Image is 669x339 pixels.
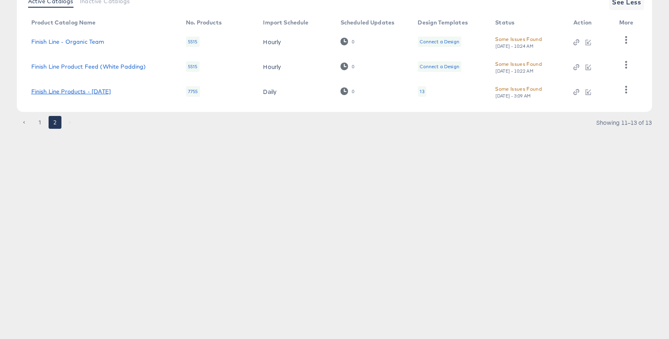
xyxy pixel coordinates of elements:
div: 0 [351,39,355,45]
td: Hourly [257,29,334,54]
div: Showing 11–13 of 13 [596,120,652,125]
div: Connect a Design [420,63,459,70]
div: [DATE] - 10:24 AM [495,43,534,49]
div: Product Catalog Name [31,19,96,26]
div: Some Issues Found [495,60,542,68]
div: Connect a Design [420,39,459,45]
div: 13 [418,86,426,97]
div: No. Products [186,19,222,26]
td: Daily [257,79,334,104]
div: 0 [341,63,355,70]
button: Some Issues Found[DATE] - 3:09 AM [495,85,542,99]
div: Some Issues Found [495,35,542,43]
div: Scheduled Updates [341,19,395,26]
div: 5515 [186,61,200,72]
div: 0 [341,38,355,45]
div: 13 [420,88,424,95]
div: 0 [341,87,355,95]
div: Connect a Design [418,61,461,72]
a: Finish Line - Organic Team [31,39,104,45]
th: Status [489,16,567,29]
div: Some Issues Found [495,85,542,93]
div: 0 [351,89,355,94]
button: Go to previous page [18,116,31,129]
div: Connect a Design [418,37,461,47]
div: 7755 [186,86,200,97]
th: More [613,16,643,29]
th: Action [567,16,613,29]
div: [DATE] - 3:09 AM [495,93,531,99]
div: [DATE] - 10:22 AM [495,68,534,74]
div: Design Templates [418,19,468,26]
div: 5515 [186,37,200,47]
nav: pagination navigation [17,116,78,129]
div: 0 [351,64,355,69]
a: Finish Line Products - [DATE] [31,88,111,95]
button: Some Issues Found[DATE] - 10:22 AM [495,60,542,74]
button: Go to page 1 [33,116,46,129]
button: page 2 [49,116,61,129]
button: Some Issues Found[DATE] - 10:24 AM [495,35,542,49]
a: Finish Line Product Feed (White Padding) [31,63,146,70]
div: Import Schedule [263,19,308,26]
td: Hourly [257,54,334,79]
